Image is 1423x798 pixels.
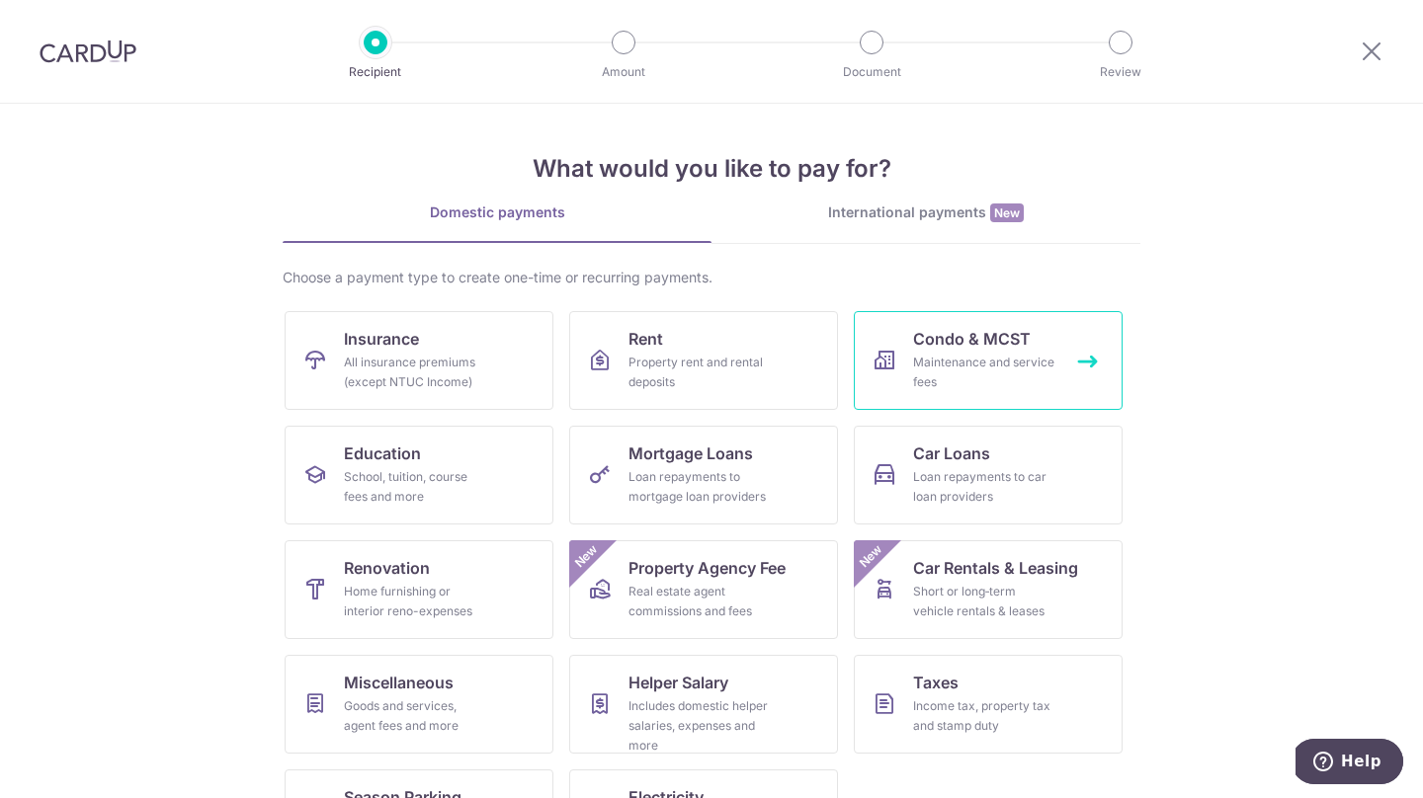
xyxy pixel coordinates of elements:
[913,671,959,694] span: Taxes
[1296,739,1403,788] iframe: Opens a widget where you can find more information
[913,441,990,465] span: Car Loans
[913,467,1055,507] div: Loan repayments to car loan providers
[344,556,430,580] span: Renovation
[711,202,1140,223] div: International payments
[628,467,771,507] div: Loan repayments to mortgage loan providers
[283,202,711,222] div: Domestic payments
[628,696,771,756] div: Includes domestic helper salaries, expenses and more
[1047,62,1194,82] p: Review
[913,353,1055,392] div: Maintenance and service fees
[854,655,1123,754] a: TaxesIncome tax, property tax and stamp duty
[990,203,1024,222] span: New
[45,14,86,32] span: Help
[570,540,603,573] span: New
[569,655,838,754] a: Helper SalaryIncludes domestic helper salaries, expenses and more
[854,426,1123,524] a: Car LoansLoan repayments to car loan providers
[285,311,553,410] a: InsuranceAll insurance premiums (except NTUC Income)
[913,327,1031,351] span: Condo & MCST
[302,62,449,82] p: Recipient
[854,540,1123,639] a: Car Rentals & LeasingShort or long‑term vehicle rentals & leasesNew
[855,540,887,573] span: New
[569,311,838,410] a: RentProperty rent and rental deposits
[285,540,553,639] a: RenovationHome furnishing or interior reno-expenses
[628,327,663,351] span: Rent
[344,327,419,351] span: Insurance
[628,556,786,580] span: Property Agency Fee
[569,540,838,639] a: Property Agency FeeReal estate agent commissions and feesNew
[913,582,1055,621] div: Short or long‑term vehicle rentals & leases
[628,582,771,621] div: Real estate agent commissions and fees
[344,353,486,392] div: All insurance premiums (except NTUC Income)
[344,441,421,465] span: Education
[798,62,945,82] p: Document
[344,467,486,507] div: School, tuition, course fees and more
[913,556,1078,580] span: Car Rentals & Leasing
[344,582,486,621] div: Home furnishing or interior reno-expenses
[854,311,1123,410] a: Condo & MCSTMaintenance and service fees
[283,151,1140,187] h4: What would you like to pay for?
[344,671,454,694] span: Miscellaneous
[628,441,753,465] span: Mortgage Loans
[285,655,553,754] a: MiscellaneousGoods and services, agent fees and more
[569,426,838,524] a: Mortgage LoansLoan repayments to mortgage loan providers
[285,426,553,524] a: EducationSchool, tuition, course fees and more
[344,696,486,736] div: Goods and services, agent fees and more
[628,671,728,694] span: Helper Salary
[550,62,697,82] p: Amount
[628,353,771,392] div: Property rent and rental deposits
[40,40,136,63] img: CardUp
[913,696,1055,736] div: Income tax, property tax and stamp duty
[283,268,1140,287] div: Choose a payment type to create one-time or recurring payments.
